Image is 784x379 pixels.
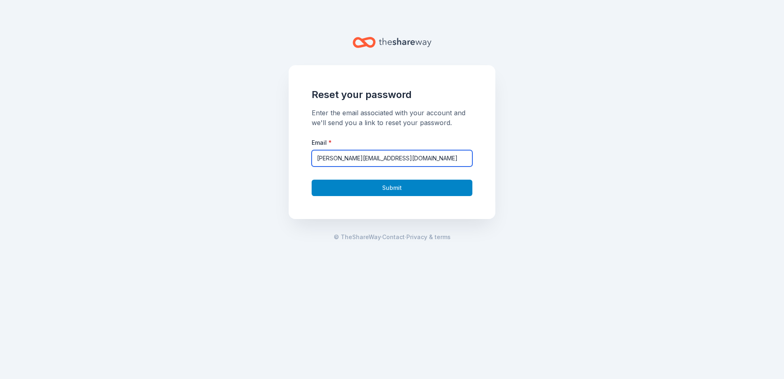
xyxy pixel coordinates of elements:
[312,139,332,147] label: Email
[353,33,431,52] a: Home
[406,232,451,242] a: Privacy & terms
[312,88,472,101] h1: Reset your password
[312,108,472,128] div: Enter the email associated with your account and we'll send you a link to reset your password.
[334,233,381,240] span: © TheShareWay
[382,232,405,242] a: Contact
[334,232,451,242] span: · ·
[312,180,472,196] button: Submit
